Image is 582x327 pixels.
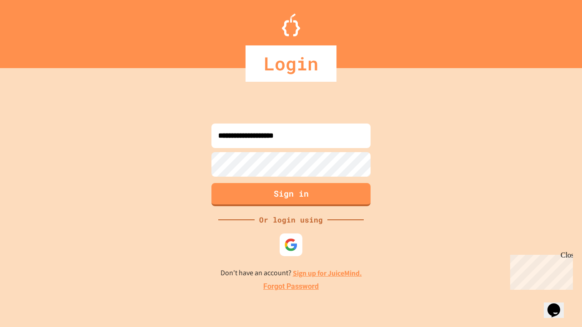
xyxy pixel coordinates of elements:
a: Sign up for JuiceMind. [293,268,362,278]
div: Chat with us now!Close [4,4,63,58]
p: Don't have an account? [221,268,362,279]
img: google-icon.svg [284,238,298,252]
a: Forgot Password [263,281,319,292]
button: Sign in [211,183,371,206]
div: Or login using [255,214,327,225]
img: Logo.svg [282,14,300,36]
div: Login [246,45,336,82]
iframe: chat widget [507,251,573,290]
iframe: chat widget [544,291,573,318]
